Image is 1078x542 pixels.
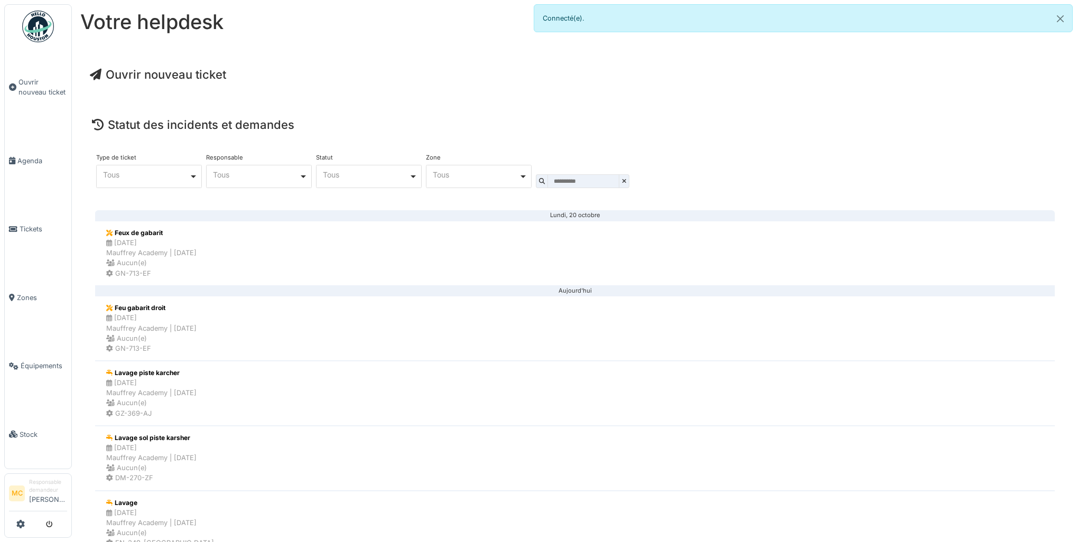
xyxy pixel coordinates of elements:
[90,68,226,81] a: Ouvrir nouveau ticket
[17,293,67,303] span: Zones
[5,195,71,263] a: Tickets
[95,426,1055,491] a: Lavage sol piste karsher [DATE]Mauffrey Academy | [DATE] Aucun(e) DM-270-ZF
[206,155,243,161] label: Responsable
[106,508,214,538] div: [DATE] Mauffrey Academy | [DATE] Aucun(e)
[92,118,1058,132] h4: Statut des incidents et demandes
[213,172,299,177] div: Tous
[1048,5,1072,33] button: Close
[534,4,1073,32] div: Connecté(e).
[106,408,197,418] div: GZ-369-AJ
[17,156,67,166] span: Agenda
[20,224,67,234] span: Tickets
[20,429,67,440] span: Stock
[22,11,54,42] img: Badge_color-CXgf-gQk.svg
[106,473,197,483] div: DM-270-ZF
[9,478,67,511] a: MC Responsable demandeur[PERSON_NAME]
[29,478,67,509] li: [PERSON_NAME]
[106,378,197,408] div: [DATE] Mauffrey Academy | [DATE] Aucun(e)
[5,400,71,468] a: Stock
[316,155,333,161] label: Statut
[95,361,1055,426] a: Lavage piste karcher [DATE]Mauffrey Academy | [DATE] Aucun(e) GZ-369-AJ
[29,478,67,494] div: Responsable demandeur
[106,313,197,343] div: [DATE] Mauffrey Academy | [DATE] Aucun(e)
[433,172,519,177] div: Tous
[323,172,409,177] div: Tous
[106,498,214,508] div: Lavage
[5,332,71,400] a: Équipements
[21,361,67,371] span: Équipements
[9,485,25,501] li: MC
[104,215,1046,216] div: Lundi, 20 octobre
[18,77,67,97] span: Ouvrir nouveau ticket
[106,268,197,278] div: GN-713-EF
[106,433,197,443] div: Lavage sol piste karsher
[106,343,197,353] div: GN-713-EF
[95,221,1055,286] a: Feux de gabarit [DATE]Mauffrey Academy | [DATE] Aucun(e) GN-713-EF
[104,291,1046,292] div: Aujourd'hui
[5,48,71,127] a: Ouvrir nouveau ticket
[106,368,197,378] div: Lavage piste karcher
[96,155,136,161] label: Type de ticket
[106,443,197,473] div: [DATE] Mauffrey Academy | [DATE] Aucun(e)
[106,238,197,268] div: [DATE] Mauffrey Academy | [DATE] Aucun(e)
[106,228,197,238] div: Feux de gabarit
[426,155,441,161] label: Zone
[95,296,1055,361] a: Feu gabarit droit [DATE]Mauffrey Academy | [DATE] Aucun(e) GN-713-EF
[103,172,189,177] div: Tous
[106,303,197,313] div: Feu gabarit droit
[5,264,71,332] a: Zones
[5,127,71,195] a: Agenda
